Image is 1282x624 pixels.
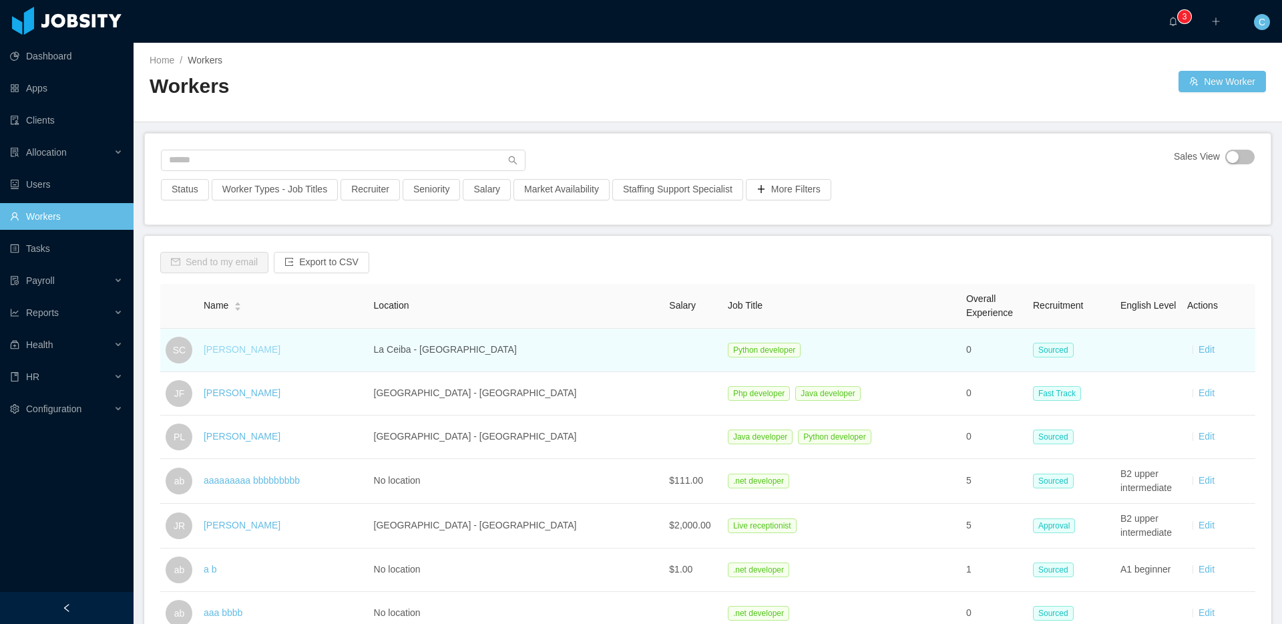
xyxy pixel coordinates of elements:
[1033,563,1074,577] span: Sourced
[204,475,300,486] a: aaaaaaaaa bbbbbbbbb
[369,549,664,592] td: No location
[26,275,55,286] span: Payroll
[1033,520,1080,530] a: Approval
[10,148,19,157] i: icon: solution
[961,372,1028,416] td: 0
[1033,606,1074,621] span: Sourced
[274,252,369,273] button: icon: exportExport to CSV
[161,179,209,200] button: Status
[1033,300,1083,311] span: Recruitment
[728,386,790,401] span: Php developer
[26,404,81,414] span: Configuration
[508,156,517,165] i: icon: search
[204,344,280,355] a: [PERSON_NAME]
[374,300,409,311] span: Location
[728,474,789,488] span: .net developer
[1033,607,1079,618] a: Sourced
[1033,564,1079,575] a: Sourced
[26,307,59,318] span: Reports
[212,179,338,200] button: Worker Types - Job Titles
[26,147,67,158] span: Allocation
[369,504,664,549] td: [GEOGRAPHIC_DATA] - [GEOGRAPHIC_DATA]
[173,337,186,363] span: SC
[1199,344,1215,355] a: Edit
[1199,564,1215,575] a: Edit
[728,518,797,533] span: Live receptionist
[234,301,242,305] i: icon: caret-up
[10,75,123,102] a: icon: appstoreApps
[1033,431,1079,442] a: Sourced
[10,404,19,414] i: icon: setting
[180,55,182,65] span: /
[341,179,400,200] button: Recruiter
[1183,10,1187,23] p: 3
[1033,386,1081,401] span: Fast Track
[728,563,789,577] span: .net developer
[10,340,19,349] i: icon: medicine-box
[1199,475,1215,486] a: Edit
[174,557,185,583] span: ab
[150,73,708,100] h2: Workers
[728,343,801,357] span: Python developer
[961,549,1028,592] td: 1
[188,55,222,65] span: Workers
[1199,520,1215,530] a: Edit
[234,305,242,309] i: icon: caret-down
[204,520,280,530] a: [PERSON_NAME]
[369,416,664,459] td: [GEOGRAPHIC_DATA] - [GEOGRAPHIC_DATA]
[961,504,1028,549] td: 5
[10,107,123,134] a: icon: auditClients
[1115,459,1182,504] td: B2 upper intermediate
[10,276,19,285] i: icon: file-protect
[369,459,664,504] td: No location
[1199,607,1215,618] a: Edit
[1115,549,1182,592] td: A1 beginner
[795,386,860,401] span: Java developer
[10,235,123,262] a: icon: profileTasks
[1211,17,1221,26] i: icon: plus
[1179,71,1266,92] button: icon: usergroup-addNew Worker
[1033,430,1074,444] span: Sourced
[10,308,19,317] i: icon: line-chart
[1115,504,1182,549] td: B2 upper intermediate
[1033,387,1086,398] a: Fast Track
[204,431,280,442] a: [PERSON_NAME]
[174,512,185,539] span: JR
[204,299,228,313] span: Name
[10,171,123,198] a: icon: robotUsers
[669,475,703,486] span: $111.00
[1120,300,1176,311] span: English Level
[961,416,1028,459] td: 0
[403,179,460,200] button: Seniority
[463,179,511,200] button: Salary
[966,293,1013,318] span: Overall Experience
[669,520,710,530] span: $2,000.00
[10,203,123,230] a: icon: userWorkers
[798,430,871,444] span: Python developer
[961,329,1028,372] td: 0
[1199,431,1215,442] a: Edit
[1259,14,1265,30] span: C
[1033,474,1074,488] span: Sourced
[1187,300,1218,311] span: Actions
[204,564,216,575] a: a b
[1199,387,1215,398] a: Edit
[513,179,610,200] button: Market Availability
[234,300,242,309] div: Sort
[612,179,743,200] button: Staffing Support Specialist
[204,607,242,618] a: aaa bbbb
[669,300,696,311] span: Salary
[669,564,692,575] span: $1.00
[961,459,1028,504] td: 5
[174,380,185,407] span: JF
[174,424,185,450] span: PL
[150,55,174,65] a: Home
[1033,475,1079,486] a: Sourced
[1033,518,1075,533] span: Approval
[1033,344,1079,355] a: Sourced
[728,606,789,621] span: .net developer
[204,387,280,398] a: [PERSON_NAME]
[728,300,763,311] span: Job Title
[26,339,53,350] span: Health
